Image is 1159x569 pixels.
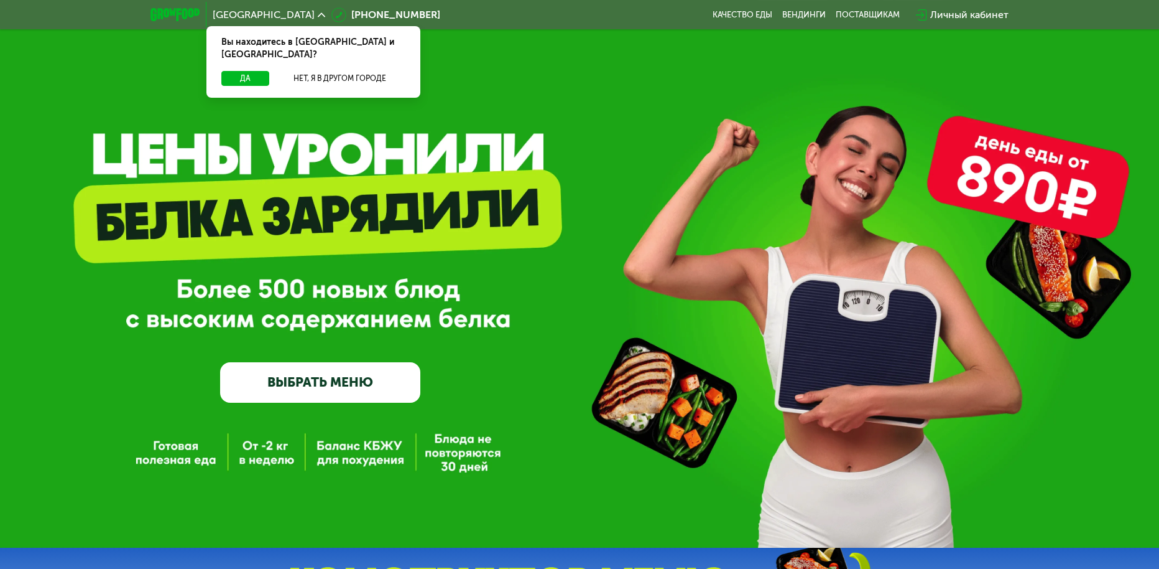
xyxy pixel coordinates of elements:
[331,7,440,22] a: [PHONE_NUMBER]
[221,71,269,86] button: Да
[713,10,772,20] a: Качество еды
[206,26,420,71] div: Вы находитесь в [GEOGRAPHIC_DATA] и [GEOGRAPHIC_DATA]?
[930,7,1009,22] div: Личный кабинет
[213,10,315,20] span: [GEOGRAPHIC_DATA]
[274,71,405,86] button: Нет, я в другом городе
[782,10,826,20] a: Вендинги
[836,10,900,20] div: поставщикам
[220,362,420,403] a: ВЫБРАТЬ МЕНЮ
